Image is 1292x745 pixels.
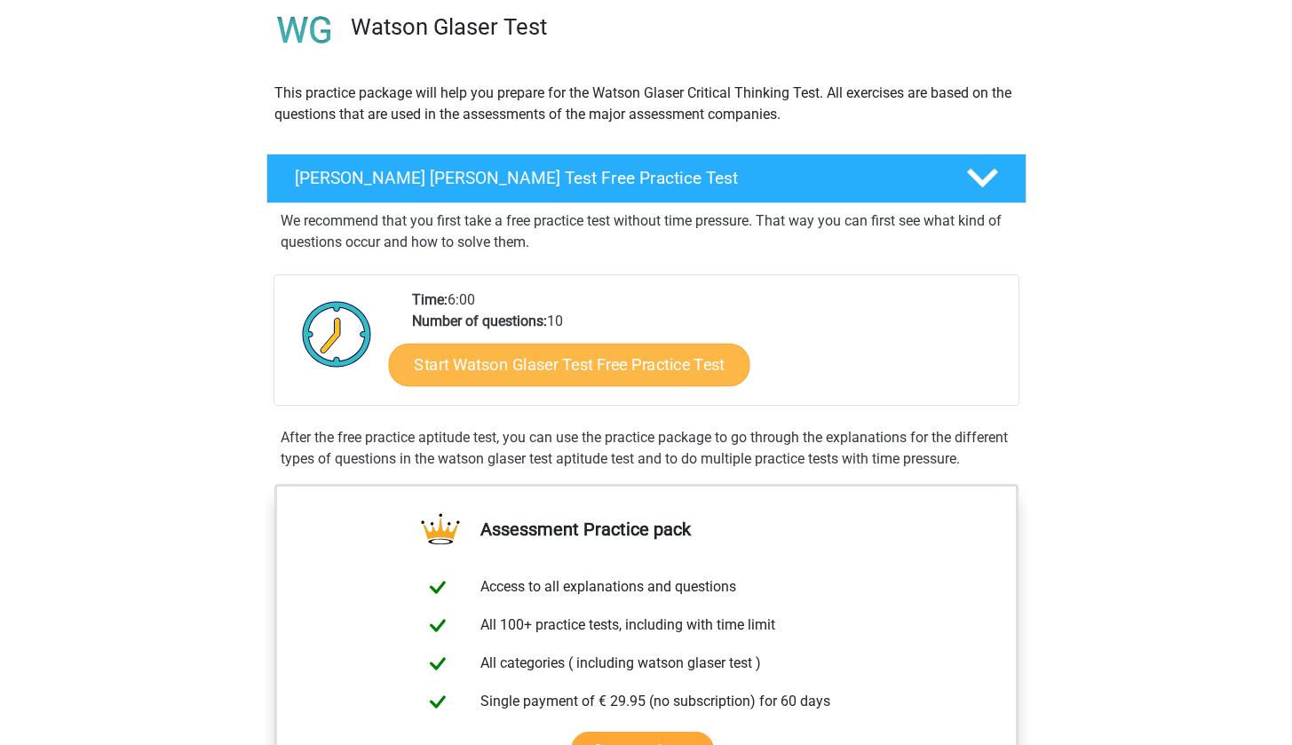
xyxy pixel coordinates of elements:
h3: Watson Glaser Test [351,13,1012,41]
p: We recommend that you first take a free practice test without time pressure. That way you can fir... [281,210,1012,253]
b: Number of questions: [412,313,547,329]
a: Start Watson Glaser Test Free Practice Test [388,344,749,386]
img: Clock [292,289,382,378]
div: 6:00 10 [399,289,1018,405]
div: After the free practice aptitude test, you can use the practice package to go through the explana... [273,427,1019,470]
h4: [PERSON_NAME] [PERSON_NAME] Test Free Practice Test [295,168,938,188]
a: [PERSON_NAME] [PERSON_NAME] Test Free Practice Test [259,154,1034,203]
p: This practice package will help you prepare for the Watson Glaser Critical Thinking Test. All exe... [274,83,1019,125]
b: Time: [412,291,448,308]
